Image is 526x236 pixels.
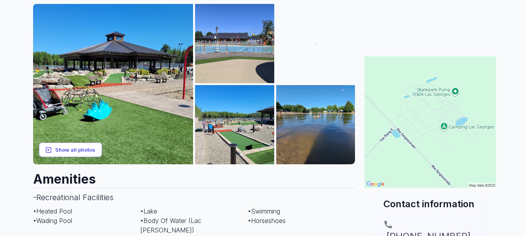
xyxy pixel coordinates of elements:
h3: - Recreational Facilities [33,188,355,206]
h2: Amenities [33,164,355,188]
span: • Horseshoes [248,217,286,225]
img: AAcXr8qC9OSB2xwBdczcyRmHgqo8gFhtwGqe_d-40NMCKEfEgN1G89PKinUffkEtCpU7ckeESvCd9S_z9iuWnCi4Jp7a127d2... [195,85,274,164]
span: • Heated Pool [33,207,72,215]
button: Show all photos [39,143,102,157]
img: AAcXr8qxa1CQ6Gz_BstxKj47LDY2W7pzsZzpEf7OD2eP3y2RKWqynOM54_MThl1PZVu_AGVCZ8fLvN4A47cMq951yLzrzscMP... [276,85,355,164]
h2: Contact information [383,197,477,210]
img: Map for Camping Lac Georges [364,56,496,188]
img: AAcXr8px4FiRm3ANTypWPu2gbxkxhFmXR7sd34JdO95wOfM_opdHtFf1y05zjN-tniDU71tCYc8Y8w5cJ4mgCtDGwIoQByzPV... [276,4,355,83]
img: AAcXr8qmohONciWN1L-N-mulUiqkmQ2kxzHhwH1ufGRlQDxgaspTB__Sw03d0IablTVSGlfXvCNlHkfHKS5KXVscYCQZl5yWQ... [195,4,274,83]
span: • Swimming [248,207,280,215]
span: • Lake [140,207,157,215]
span: • Wading Pool [33,217,72,225]
img: AAcXr8qsAaIdTJ_7FLablJtWSRZXqmCyGGNAWc5dwMn2VkYMumz-8c84iokx3POip5E3ZGgW3LFfiB6DCFU1WCJNChIrgIbaK... [33,4,193,164]
span: • Body Of Water (Lac [PERSON_NAME]) [140,217,201,234]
